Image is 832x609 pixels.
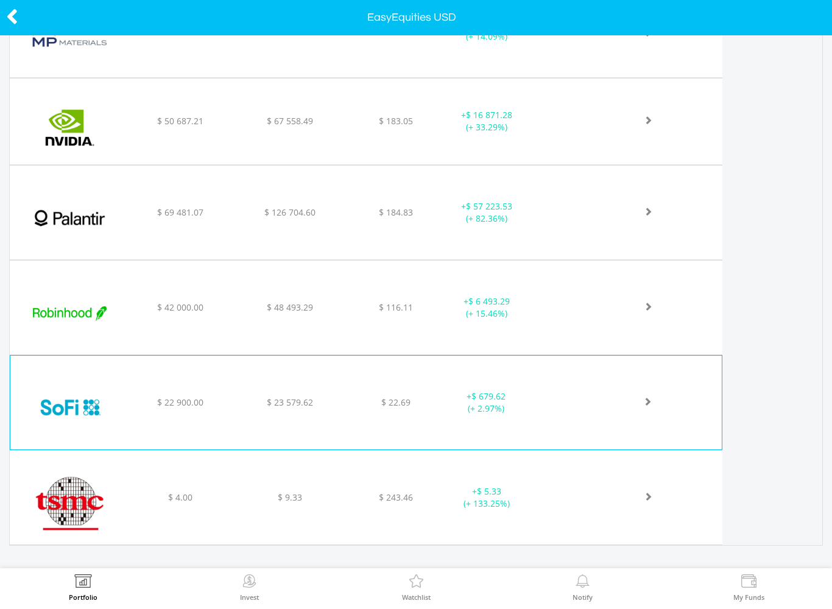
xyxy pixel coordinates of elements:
[240,574,259,600] a: Invest
[402,594,431,600] label: Watchlist
[381,24,411,36] span: $ 73.88
[264,206,316,218] span: $ 126 704.60
[402,574,431,600] a: Watchlist
[157,396,203,408] span: $ 22 900.00
[466,109,512,121] span: $ 16 871.28
[471,390,506,402] span: $ 679.62
[16,94,124,161] img: EQU.US.NVDA.png
[157,115,203,127] span: $ 50 687.21
[157,206,203,218] span: $ 69 481.07
[157,24,203,36] span: $ 21 680.00
[267,301,313,313] span: $ 48 493.29
[733,574,764,600] a: My Funds
[466,200,512,212] span: $ 57 223.53
[379,491,413,503] span: $ 243.46
[440,200,534,225] div: + (+ 82.36%)
[440,485,534,510] div: + (+ 133.25%)
[69,594,97,600] label: Portfolio
[240,574,259,591] img: Invest Now
[168,491,192,503] span: $ 4.00
[16,276,124,351] img: EQU.US.HOOD.png
[407,574,426,591] img: Watchlist
[240,594,259,600] label: Invest
[733,594,764,600] label: My Funds
[16,181,124,256] img: EQU.US.PLTR.png
[267,24,313,36] span: $ 24 734.62
[381,396,411,408] span: $ 22.69
[468,295,510,307] span: $ 6 493.29
[573,574,593,600] a: Notify
[16,371,124,446] img: EQU.US.SOFI.png
[573,574,592,591] img: View Notifications
[278,491,302,503] span: $ 9.33
[440,295,534,320] div: + (+ 15.46%)
[69,574,97,600] a: Portfolio
[440,109,534,133] div: + (+ 33.29%)
[477,485,501,497] span: $ 5.33
[74,574,93,591] img: View Portfolio
[573,594,593,600] label: Notify
[267,115,313,127] span: $ 67 558.49
[157,301,203,313] span: $ 42 000.00
[379,206,413,218] span: $ 184.83
[379,115,413,127] span: $ 183.05
[16,466,124,541] img: EQU.US.TSM.png
[379,301,413,313] span: $ 116.11
[267,396,313,408] span: $ 23 579.62
[439,390,533,415] div: + (+ 2.97%)
[739,574,758,591] img: View Funds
